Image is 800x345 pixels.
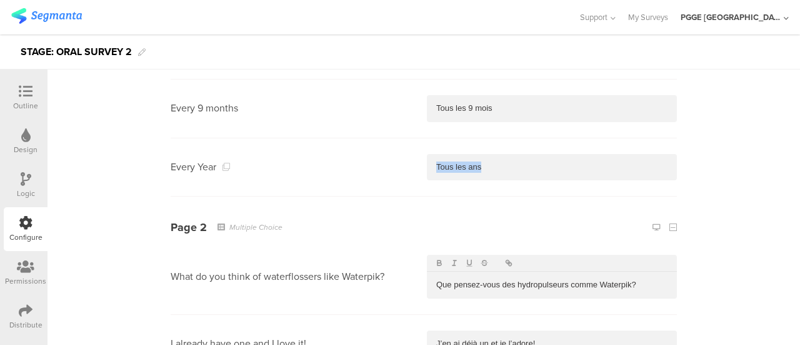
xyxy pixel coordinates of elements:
p: Tous les 9 mois [436,103,667,114]
div: PGGE [GEOGRAPHIC_DATA] [681,11,781,23]
div: Permissions [5,275,46,287]
div: Distribute [9,319,42,331]
div: STAGE: ORAL SURVEY 2 [21,42,132,62]
p: Que pensez-vous des hydropulseurs comme Waterpik? [436,279,667,291]
span: Support [580,11,607,23]
div: Logic [17,188,35,199]
span: Every 9 months [171,101,238,115]
div: Page 2 [171,222,207,233]
img: segmanta logo [11,8,82,24]
div: Outline [13,100,38,111]
p: Tous les ans [436,162,667,173]
em: Multiple Choice [229,222,282,233]
p: What do you think of waterflossers like Waterpik? [171,270,384,284]
div: Configure [9,232,42,243]
div: Design [14,144,37,155]
span: Every Year [171,160,216,174]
